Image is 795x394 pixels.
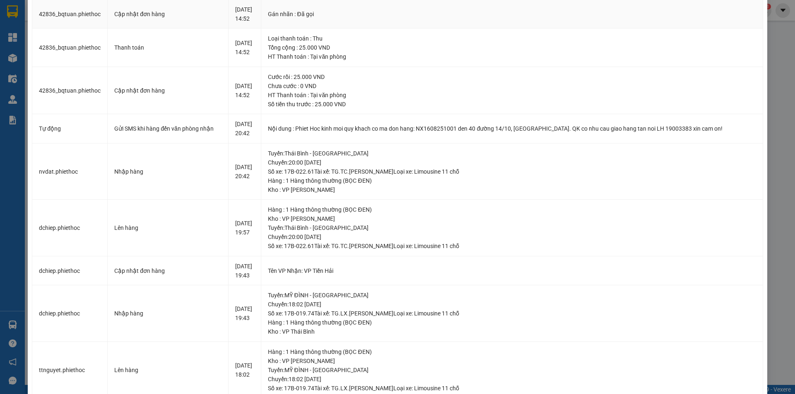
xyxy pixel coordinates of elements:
div: [DATE] 14:52 [235,38,254,57]
div: [DATE] 14:52 [235,81,254,100]
div: Tuyến : MỸ ĐÌNH - [GEOGRAPHIC_DATA] Chuyến: 18:02 [DATE] Số xe: 17B-019.74 Tài xế: TG.LX.[PERSON_... [268,291,756,318]
div: Cập nhật đơn hàng [114,10,222,19]
div: HT Thanh toán : Tại văn phòng [268,52,756,61]
td: dchiep.phiethoc [32,285,108,342]
td: dchiep.phiethoc [32,256,108,286]
div: Lên hàng [114,223,222,232]
div: Tuyến : Thái Bình - [GEOGRAPHIC_DATA] Chuyến: 20:00 [DATE] Số xe: 17B-022.61 Tài xế: TG.TC.[PERSO... [268,223,756,251]
td: 42836_bqtuan.phiethoc [32,29,108,67]
td: 42836_bqtuan.phiethoc [32,67,108,115]
div: Cập nhật đơn hàng [114,86,222,95]
div: Cước rồi : 25.000 VND [268,72,756,81]
div: Nội dung : Phiet Hoc kinh moi quy khach co ma don hang: NX1608251001 den 40 đường 14/10, [GEOGRAP... [268,124,756,133]
div: Kho : VP [PERSON_NAME] [268,356,756,365]
div: Gửi SMS khi hàng đến văn phòng nhận [114,124,222,133]
div: Kho : VP Thái Bình [268,327,756,336]
div: [DATE] 20:42 [235,119,254,138]
div: HT Thanh toán : Tại văn phòng [268,91,756,100]
div: Chưa cước : 0 VND [268,81,756,91]
div: Nhập hàng [114,309,222,318]
div: Kho : VP [PERSON_NAME] [268,185,756,194]
div: Hàng : 1 Hàng thông thường (BỌC ĐEN) [268,347,756,356]
div: Gán nhãn : Đã gọi [268,10,756,19]
div: Tổng cộng : 25.000 VND [268,43,756,52]
div: [DATE] 14:52 [235,5,254,23]
div: [DATE] 19:57 [235,219,254,237]
div: Lên hàng [114,365,222,375]
div: Hàng : 1 Hàng thông thường (BỌC ĐEN) [268,205,756,214]
div: Thanh toán [114,43,222,52]
div: Hàng : 1 Hàng thông thường (BỌC ĐEN) [268,176,756,185]
div: [DATE] 19:43 [235,262,254,280]
div: Hàng : 1 Hàng thông thường (BỌC ĐEN) [268,318,756,327]
div: Tuyến : Thái Bình - [GEOGRAPHIC_DATA] Chuyến: 20:00 [DATE] Số xe: 17B-022.61 Tài xế: TG.TC.[PERSO... [268,149,756,176]
div: Tuyến : MỸ ĐÌNH - [GEOGRAPHIC_DATA] Chuyến: 18:02 [DATE] Số xe: 17B-019.74 Tài xế: TG.LX.[PERSON_... [268,365,756,393]
div: [DATE] 19:43 [235,304,254,322]
td: dchiep.phiethoc [32,200,108,256]
div: Tên VP Nhận: VP Tiền Hải [268,266,756,275]
div: Nhập hàng [114,167,222,176]
div: Cập nhật đơn hàng [114,266,222,275]
div: Loại thanh toán : Thu [268,34,756,43]
div: Số tiền thu trước : 25.000 VND [268,100,756,109]
td: Tự động [32,114,108,143]
div: [DATE] 18:02 [235,361,254,379]
div: Kho : VP [PERSON_NAME] [268,214,756,223]
td: nvdat.phiethoc [32,143,108,200]
div: [DATE] 20:42 [235,162,254,181]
